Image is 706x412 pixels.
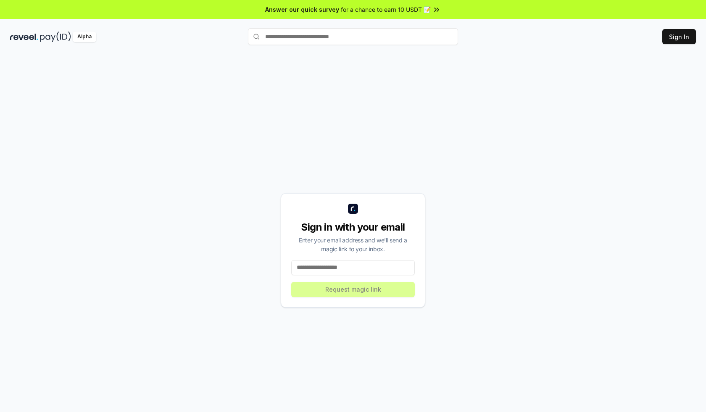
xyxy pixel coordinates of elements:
[348,204,358,214] img: logo_small
[662,29,696,44] button: Sign In
[291,221,415,234] div: Sign in with your email
[40,32,71,42] img: pay_id
[73,32,96,42] div: Alpha
[341,5,431,14] span: for a chance to earn 10 USDT 📝
[291,236,415,253] div: Enter your email address and we’ll send a magic link to your inbox.
[265,5,339,14] span: Answer our quick survey
[10,32,38,42] img: reveel_dark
